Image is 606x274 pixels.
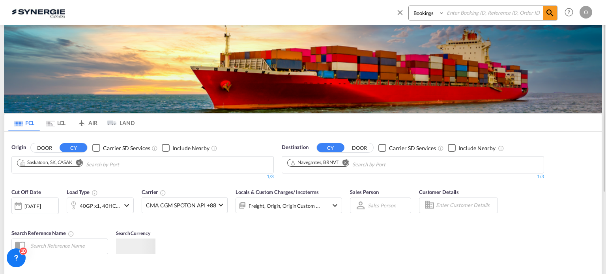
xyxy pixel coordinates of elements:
[77,118,86,124] md-icon: icon-airplane
[71,159,82,167] button: Remove
[16,157,164,171] md-chips-wrap: Chips container. Use arrow keys to select chips.
[86,158,161,171] input: Chips input.
[286,157,430,171] md-chips-wrap: Chips container. Use arrow keys to select chips.
[24,203,41,210] div: [DATE]
[448,144,496,152] md-checkbox: Checkbox No Ink
[562,6,576,19] span: Help
[389,144,436,152] div: Carrier SD Services
[162,144,209,152] md-checkbox: Checkbox No Ink
[350,189,379,195] span: Sales Person
[4,25,602,113] img: LCL+%26+FCL+BACKGROUND.png
[330,201,340,210] md-icon: icon-chevron-down
[11,189,41,195] span: Cut Off Date
[498,145,504,151] md-icon: Unchecked: Ignores neighbouring ports when fetching rates.Checked : Includes neighbouring ports w...
[290,159,339,166] div: Navegantes, BRNVT
[562,6,580,20] div: Help
[160,190,166,196] md-icon: The selected Trucker/Carrierwill be displayed in the rate results If the rates are from another f...
[580,6,592,19] div: O
[290,159,340,166] div: Press delete to remove this chip.
[11,144,26,151] span: Origin
[367,199,397,211] md-select: Sales Person
[543,6,557,20] span: icon-magnify
[293,189,319,195] span: / Incoterms
[396,8,404,17] md-icon: icon-close
[282,144,309,151] span: Destination
[249,200,320,211] div: Freight Origin Origin Custom Destination Destination Custom Factory Stuffing
[436,199,495,211] input: Enter Customer Details
[8,114,40,131] md-tab-item: FCL
[211,145,217,151] md-icon: Unchecked: Ignores neighbouring ports when fetching rates.Checked : Includes neighbouring ports w...
[142,189,166,195] span: Carrier
[40,114,71,131] md-tab-item: LCL
[122,201,131,210] md-icon: icon-chevron-down
[146,201,216,209] span: CMA CGM SPOTON API +88
[545,8,555,18] md-icon: icon-magnify
[20,159,72,166] div: Saskatoon, SK, CASAK
[346,144,373,153] button: DOOR
[20,159,74,166] div: Press delete to remove this chip.
[11,198,59,214] div: [DATE]
[26,240,108,252] input: Search Reference Name
[92,190,98,196] md-icon: icon-information-outline
[458,144,496,152] div: Include Nearby
[12,4,65,21] img: 1f56c880d42311ef80fc7dca854c8e59.png
[67,189,98,195] span: Load Type
[172,144,209,152] div: Include Nearby
[445,6,543,20] input: Enter Booking ID, Reference ID, Order ID
[31,144,58,153] button: DOOR
[438,145,444,151] md-icon: Unchecked: Search for CY (Container Yard) services for all selected carriers.Checked : Search for...
[337,159,349,167] button: Remove
[103,144,150,152] div: Carrier SD Services
[71,114,103,131] md-tab-item: AIR
[419,189,459,195] span: Customer Details
[8,114,135,131] md-pagination-wrapper: Use the left and right arrow keys to navigate between tabs
[11,213,17,224] md-datepicker: Select
[80,200,120,211] div: 40GP x1 40HC x1
[236,198,342,213] div: Freight Origin Origin Custom Destination Destination Custom Factory Stuffingicon-chevron-down
[11,230,74,236] span: Search Reference Name
[396,6,408,24] span: icon-close
[317,143,344,152] button: CY
[60,143,87,152] button: CY
[68,231,74,237] md-icon: Your search will be saved by the below given name
[116,230,150,236] span: Search Currency
[11,173,274,180] div: 1/3
[282,173,544,180] div: 1/3
[67,198,134,213] div: 40GP x1 40HC x1icon-chevron-down
[151,145,158,151] md-icon: Unchecked: Search for CY (Container Yard) services for all selected carriers.Checked : Search for...
[92,144,150,152] md-checkbox: Checkbox No Ink
[378,144,436,152] md-checkbox: Checkbox No Ink
[236,189,319,195] span: Locals & Custom Charges
[352,158,427,171] input: Chips input.
[103,114,135,131] md-tab-item: LAND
